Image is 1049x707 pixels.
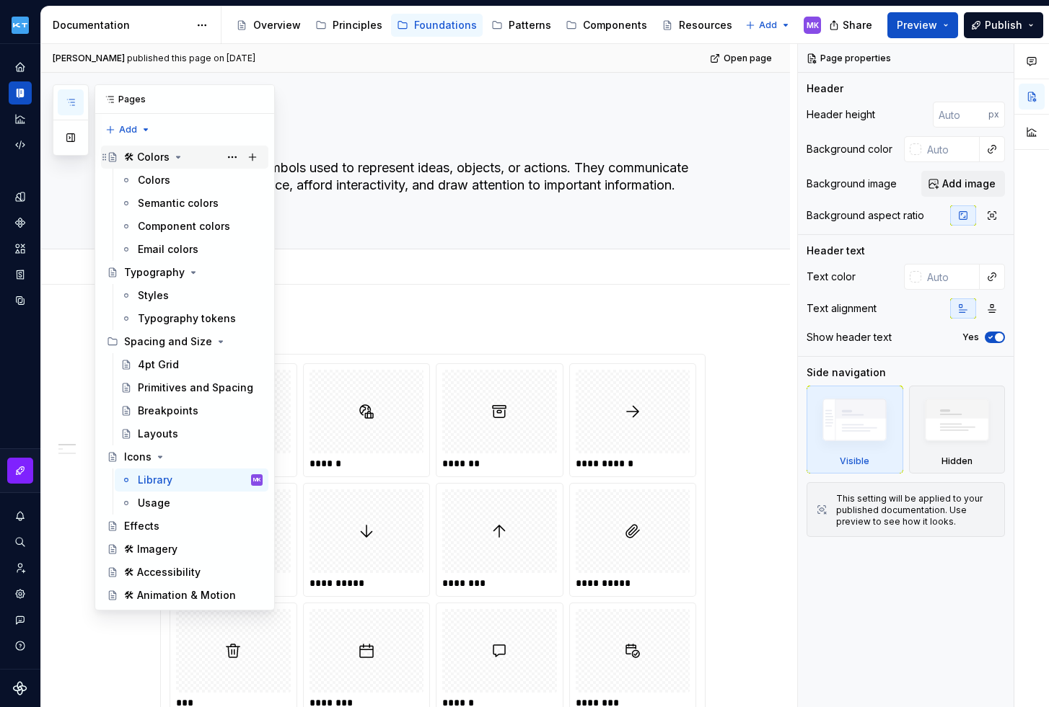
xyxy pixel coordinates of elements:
[124,519,159,533] div: Effects
[9,107,32,130] a: Analytics
[909,386,1006,473] div: Hidden
[138,173,170,187] div: Colors
[253,18,301,32] div: Overview
[560,14,653,37] a: Components
[101,584,268,607] a: 🛠 Animation & Motion
[115,169,268,192] a: Colors
[53,53,125,64] span: [PERSON_NAME]
[933,102,988,128] input: Auto
[583,18,647,32] div: Components
[12,17,29,34] img: dee6e31e-e192-4f70-8333-ba8f88832f05.png
[138,496,170,510] div: Usage
[759,19,777,31] span: Add
[840,455,869,467] div: Visible
[230,14,307,37] a: Overview
[115,399,268,422] a: Breakpoints
[414,18,477,32] div: Foundations
[706,48,778,68] a: Open page
[138,311,236,326] div: Typography tokens
[124,265,185,280] div: Typography
[9,133,32,156] div: Code automation
[333,18,382,32] div: Principles
[115,353,268,376] a: 4pt Grid
[741,15,795,35] button: Add
[101,538,268,561] a: 🛠 Imagery
[115,307,268,330] a: Typography tokens
[13,681,27,695] svg: Supernova Logo
[138,427,178,441] div: Layouts
[9,582,32,605] a: Settings
[807,330,892,344] div: Show header text
[9,237,32,260] div: Assets
[119,124,137,135] span: Add
[807,177,897,191] div: Background image
[807,208,924,223] div: Background aspect ratio
[115,284,268,307] a: Styles
[101,561,268,584] a: 🛠 Accessibility
[138,357,179,372] div: 4pt Grid
[101,330,268,353] div: Spacing and Size
[9,263,32,286] a: Storybook stories
[124,542,177,556] div: 🛠 Imagery
[9,81,32,105] div: Documentation
[807,386,903,473] div: Visible
[9,504,32,528] button: Notifications
[942,177,996,191] span: Add image
[230,11,738,40] div: Page tree
[101,445,268,468] a: Icons
[724,53,772,64] span: Open page
[836,493,996,528] div: This setting will be applied to your published documentation. Use preview to see how it looks.
[807,142,892,156] div: Background color
[9,185,32,208] div: Design tokens
[127,53,255,64] div: published this page on [DATE]
[807,270,856,284] div: Text color
[9,608,32,631] button: Contact support
[807,301,877,316] div: Text alignment
[138,381,253,395] div: Primitives and Spacing
[101,515,268,538] a: Effects
[124,565,201,579] div: 🛠 Accessibility
[124,150,170,164] div: 🛠 Colors
[115,215,268,238] a: Component colors
[887,12,958,38] button: Preview
[115,376,268,399] a: Primitives and Spacing
[391,14,483,37] a: Foundations
[101,261,268,284] a: Typography
[962,332,979,343] label: Yes
[985,18,1022,32] span: Publish
[807,19,819,31] div: MK
[807,244,865,258] div: Header text
[807,81,843,96] div: Header
[9,289,32,312] a: Data sources
[138,219,230,234] div: Component colors
[115,192,268,215] a: Semantic colors
[157,119,703,154] textarea: Icons
[942,455,973,467] div: Hidden
[486,14,557,37] a: Patterns
[921,136,980,162] input: Auto
[101,146,268,607] div: Page tree
[9,211,32,234] a: Components
[9,530,32,553] button: Search ⌘K
[138,288,169,303] div: Styles
[115,492,268,515] a: Usage
[124,334,212,349] div: Spacing and Size
[988,109,999,120] p: px
[124,588,236,602] div: 🛠 Animation & Motion
[138,404,198,418] div: Breakpoints
[843,18,872,32] span: Share
[115,238,268,261] a: Email colors
[9,556,32,579] a: Invite team
[9,55,32,79] div: Home
[138,242,198,257] div: Email colors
